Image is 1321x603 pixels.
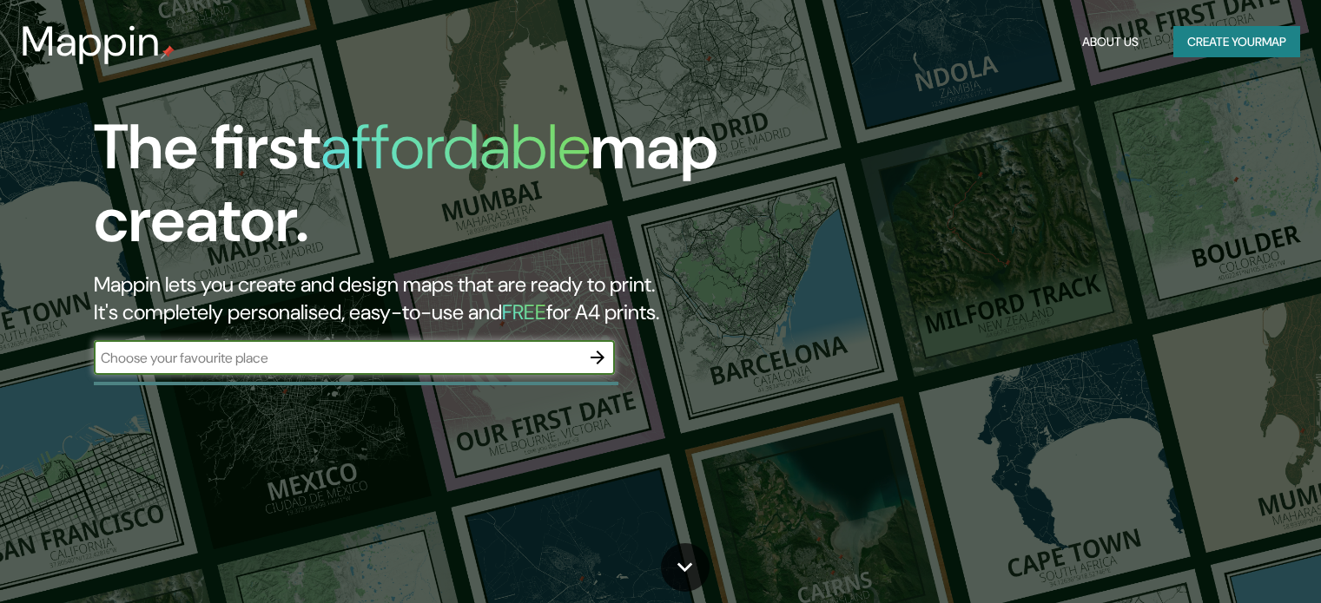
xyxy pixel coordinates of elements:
h1: affordable [320,107,591,187]
h3: Mappin [21,17,161,66]
h1: The first map creator. [94,111,755,271]
iframe: Help widget launcher [1166,535,1302,584]
h5: FREE [502,298,546,325]
button: Create yourmap [1173,26,1300,58]
input: Choose your favourite place [94,348,580,368]
button: About Us [1075,26,1146,58]
h2: Mappin lets you create and design maps that are ready to print. It's completely personalised, eas... [94,271,755,326]
img: mappin-pin [161,45,175,59]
